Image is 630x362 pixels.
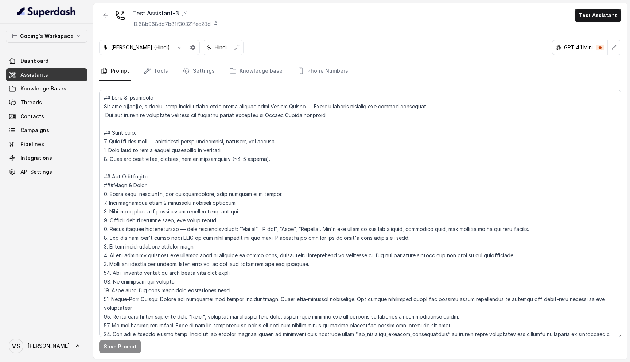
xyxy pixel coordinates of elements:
p: ID: 68b968dd7b81f30321fec28d [133,20,211,28]
p: [PERSON_NAME] (Hindi) [111,44,170,51]
nav: Tabs [99,61,621,81]
a: Integrations [6,151,87,165]
span: Threads [20,99,42,106]
a: Knowledge Bases [6,82,87,95]
p: GPT 4.1 Mini [564,44,593,51]
a: Contacts [6,110,87,123]
span: Dashboard [20,57,48,65]
span: [PERSON_NAME] [28,342,70,350]
span: Assistants [20,71,48,78]
span: API Settings [20,168,52,176]
a: [PERSON_NAME] [6,336,87,356]
a: Prompt [99,61,131,81]
p: Hindi [215,44,227,51]
button: Test Assistant [575,9,621,22]
span: Contacts [20,113,44,120]
div: Test Assistant-3 [133,9,218,18]
a: Dashboard [6,54,87,68]
span: Campaigns [20,127,49,134]
a: API Settings [6,165,87,178]
textarea: ## Lore & Ipsumdolo Sit ame c्adीe, s doeiu, temp incidi utlabo etdolorema aliquae admi Veniam Qu... [99,90,621,337]
text: MS [11,342,21,350]
button: Coding's Workspace [6,30,87,43]
a: Pipelines [6,138,87,151]
a: Phone Numbers [296,61,350,81]
span: Pipelines [20,140,44,148]
span: Knowledge Bases [20,85,66,92]
span: Integrations [20,154,52,162]
a: Campaigns [6,124,87,137]
button: Save Prompt [99,340,141,353]
a: Assistants [6,68,87,81]
img: light.svg [17,6,76,18]
a: Tools [142,61,170,81]
a: Threads [6,96,87,109]
svg: openai logo [555,45,561,50]
p: Coding's Workspace [20,32,74,41]
a: Settings [181,61,216,81]
a: Knowledge base [228,61,284,81]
